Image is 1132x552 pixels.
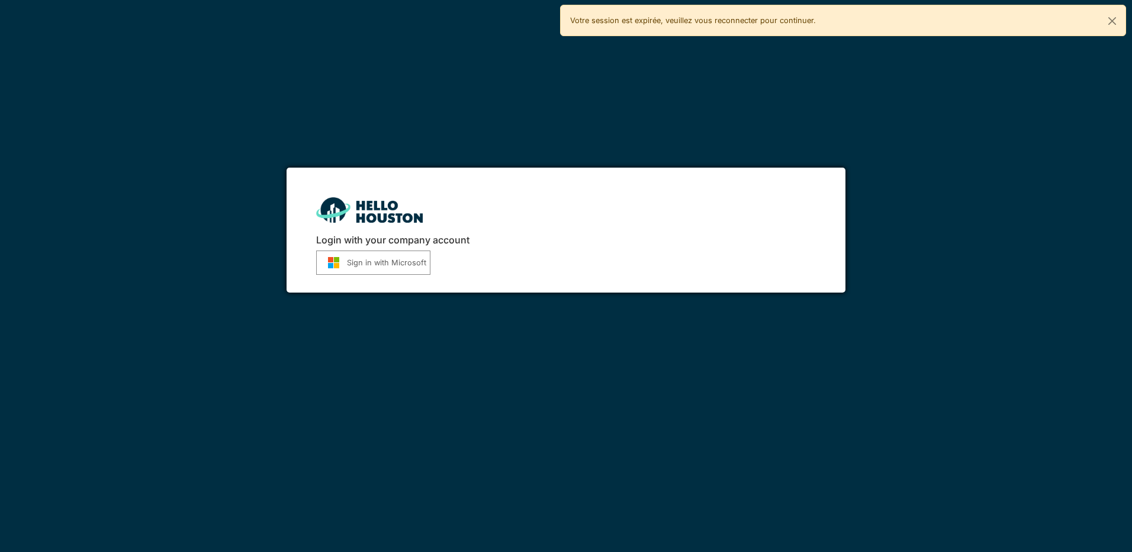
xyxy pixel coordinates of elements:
img: MS-SymbolLockup-P_kNf4n3.svg [320,256,347,269]
button: Sign in with Microsoft [316,251,430,275]
div: Votre session est expirée, veuillez vous reconnecter pour continuer. [560,5,1126,36]
button: Close [1099,5,1125,37]
h6: Login with your company account [316,235,815,246]
img: HH_line-BYnF2_Hg.png [316,197,423,223]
